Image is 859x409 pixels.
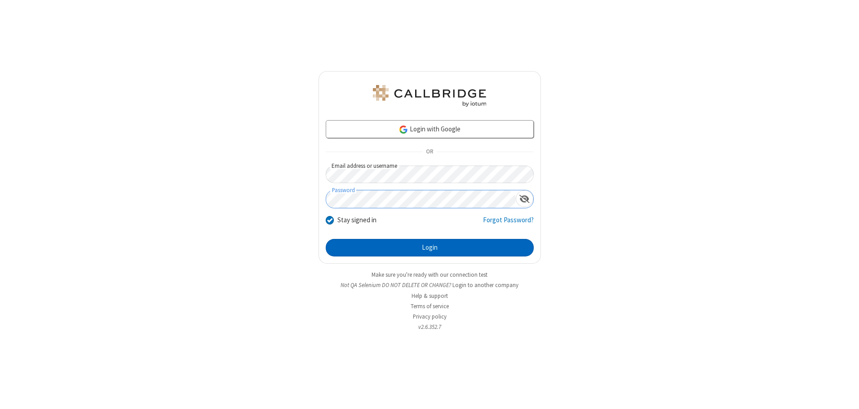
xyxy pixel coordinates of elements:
a: Privacy policy [413,313,447,320]
a: Make sure you're ready with our connection test [372,271,487,279]
label: Stay signed in [337,215,376,225]
a: Terms of service [411,302,449,310]
a: Forgot Password? [483,215,534,232]
input: Email address or username [326,166,534,183]
li: v2.6.352.7 [319,323,541,331]
span: OR [422,146,437,158]
a: Login with Google [326,120,534,138]
img: QA Selenium DO NOT DELETE OR CHANGE [371,85,488,107]
img: google-icon.png [399,125,408,135]
button: Login [326,239,534,257]
a: Help & support [412,292,448,300]
button: Login to another company [452,281,518,289]
div: Show password [516,190,533,207]
input: Password [326,190,516,208]
li: Not QA Selenium DO NOT DELETE OR CHANGE? [319,281,541,289]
